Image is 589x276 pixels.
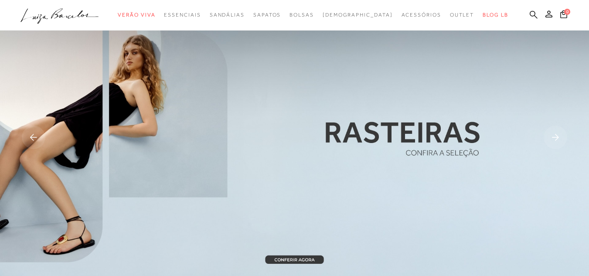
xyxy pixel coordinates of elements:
[289,12,314,18] span: Bolsas
[402,12,441,18] span: Acessórios
[450,7,474,23] a: categoryNavScreenReaderText
[558,10,570,21] button: 0
[210,12,245,18] span: Sandálias
[402,7,441,23] a: categoryNavScreenReaderText
[564,9,570,15] span: 0
[323,7,393,23] a: noSubCategoriesText
[164,7,201,23] a: categoryNavScreenReaderText
[210,7,245,23] a: categoryNavScreenReaderText
[483,12,508,18] span: BLOG LB
[253,12,281,18] span: Sapatos
[483,7,508,23] a: BLOG LB
[323,12,393,18] span: [DEMOGRAPHIC_DATA]
[289,7,314,23] a: categoryNavScreenReaderText
[118,12,155,18] span: Verão Viva
[253,7,281,23] a: categoryNavScreenReaderText
[164,12,201,18] span: Essenciais
[118,7,155,23] a: categoryNavScreenReaderText
[450,12,474,18] span: Outlet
